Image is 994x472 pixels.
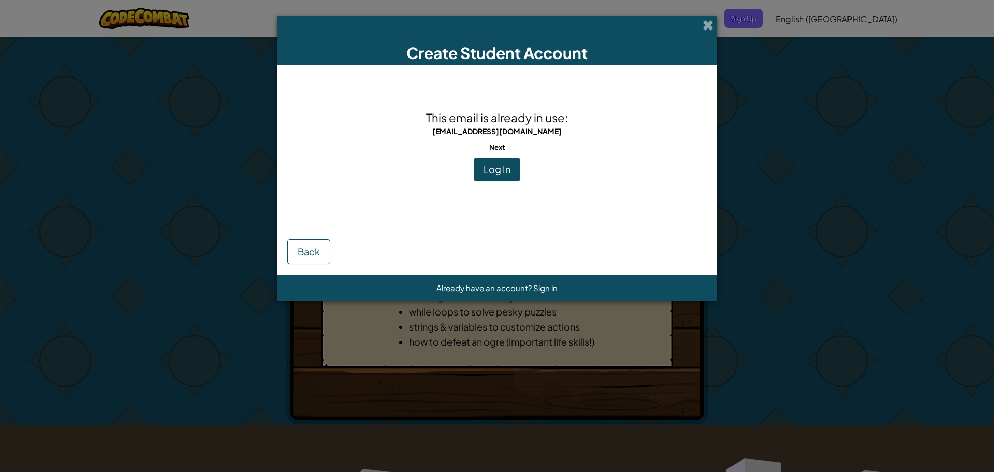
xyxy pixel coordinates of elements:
span: Create Student Account [406,43,588,63]
span: [EMAIL_ADDRESS][DOMAIN_NAME] [432,126,562,136]
span: Back [298,246,320,258]
a: Sign in [533,283,558,293]
span: This email is already in use: [426,110,568,125]
span: Already have an account? [436,283,533,293]
span: Next [484,139,510,154]
button: Log In [474,158,520,181]
span: Log In [484,163,510,175]
button: Back [287,239,330,264]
